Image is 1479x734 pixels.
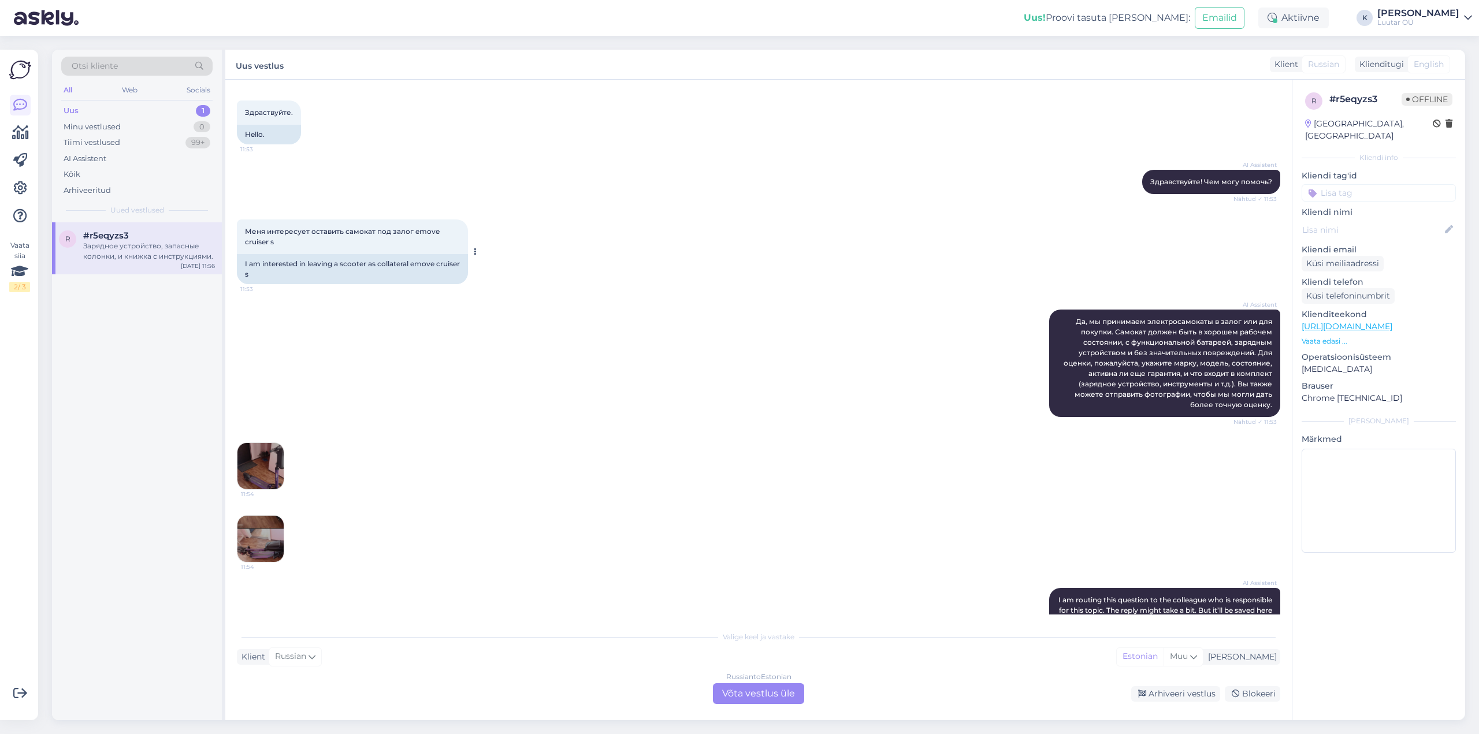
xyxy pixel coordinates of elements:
[237,651,265,663] div: Klient
[1302,206,1456,218] p: Kliendi nimi
[237,254,468,284] div: I am interested in leaving a scooter as collateral emove cruiser s
[1170,651,1188,661] span: Muu
[72,60,118,72] span: Otsi kliente
[1302,184,1456,202] input: Lisa tag
[196,105,210,117] div: 1
[9,59,31,81] img: Askly Logo
[236,57,284,72] label: Uus vestlus
[237,632,1280,642] div: Valige keel ja vastake
[1302,223,1443,236] input: Lisa nimi
[64,169,80,180] div: Kõik
[1024,11,1190,25] div: Proovi tasuta [PERSON_NAME]:
[64,137,120,148] div: Tiimi vestlused
[1150,177,1272,186] span: Здравствуйте! Чем могу помочь?
[1377,9,1459,18] div: [PERSON_NAME]
[1302,392,1456,404] p: Chrome [TECHNICAL_ID]
[185,137,210,148] div: 99+
[181,262,215,270] div: [DATE] 11:56
[64,121,121,133] div: Minu vestlused
[194,121,210,133] div: 0
[120,83,140,98] div: Web
[1414,58,1444,70] span: English
[1302,380,1456,392] p: Brauser
[1302,276,1456,288] p: Kliendi telefon
[245,227,441,246] span: Меня интересует оставить самокат под залог emove cruiser s
[65,234,70,243] span: r
[1305,118,1433,142] div: [GEOGRAPHIC_DATA], [GEOGRAPHIC_DATA]
[1329,92,1402,106] div: # r5eqyzs3
[237,125,301,144] div: Hello.
[61,83,75,98] div: All
[1258,8,1329,28] div: Aktiivne
[64,185,111,196] div: Arhiveeritud
[1233,579,1277,587] span: AI Assistent
[1357,10,1373,26] div: K
[1302,170,1456,182] p: Kliendi tag'id
[1195,7,1244,29] button: Emailid
[9,240,30,292] div: Vaata siia
[245,108,293,117] span: Здраствуйте.
[1233,161,1277,169] span: AI Assistent
[64,153,106,165] div: AI Assistent
[110,205,164,215] span: Uued vestlused
[1233,300,1277,309] span: AI Assistent
[1302,321,1392,331] a: [URL][DOMAIN_NAME]
[713,683,804,704] div: Võta vestlus üle
[237,443,284,489] img: Attachment
[1117,648,1164,665] div: Estonian
[9,282,30,292] div: 2 / 3
[1302,433,1456,445] p: Märkmed
[1058,595,1274,625] span: I am routing this question to the colleague who is responsible for this topic. The reply might ta...
[1377,18,1459,27] div: Luutar OÜ
[1131,686,1220,702] div: Arhiveeri vestlus
[1203,651,1277,663] div: [PERSON_NAME]
[241,490,284,498] span: 11:54
[184,83,213,98] div: Socials
[83,230,129,241] span: #r5eqyzs3
[1302,416,1456,426] div: [PERSON_NAME]
[1270,58,1298,70] div: Klient
[1302,363,1456,375] p: [MEDICAL_DATA]
[237,516,284,562] img: Attachment
[1302,336,1456,346] p: Vaata edasi ...
[1402,93,1452,106] span: Offline
[1302,244,1456,256] p: Kliendi email
[1302,256,1384,271] div: Küsi meiliaadressi
[1233,195,1277,203] span: Nähtud ✓ 11:53
[64,105,79,117] div: Uus
[240,285,284,293] span: 11:53
[241,562,284,571] span: 11:54
[1302,152,1456,163] div: Kliendi info
[83,241,215,262] div: Зарядное устройство, запасные колонки, и книжка с инструкциями.
[1233,418,1277,426] span: Nähtud ✓ 11:53
[1355,58,1404,70] div: Klienditugi
[1311,96,1317,105] span: r
[1302,288,1395,304] div: Küsi telefoninumbrit
[1064,317,1274,409] span: Да, мы принимаем электросамокаты в залог или для покупки. Самокат должен быть в хорошем рабочем с...
[726,672,791,682] div: Russian to Estonian
[1024,12,1046,23] b: Uus!
[1377,9,1472,27] a: [PERSON_NAME]Luutar OÜ
[1225,686,1280,702] div: Blokeeri
[1302,351,1456,363] p: Operatsioonisüsteem
[240,145,284,154] span: 11:53
[1308,58,1339,70] span: Russian
[275,650,306,663] span: Russian
[1302,308,1456,321] p: Klienditeekond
